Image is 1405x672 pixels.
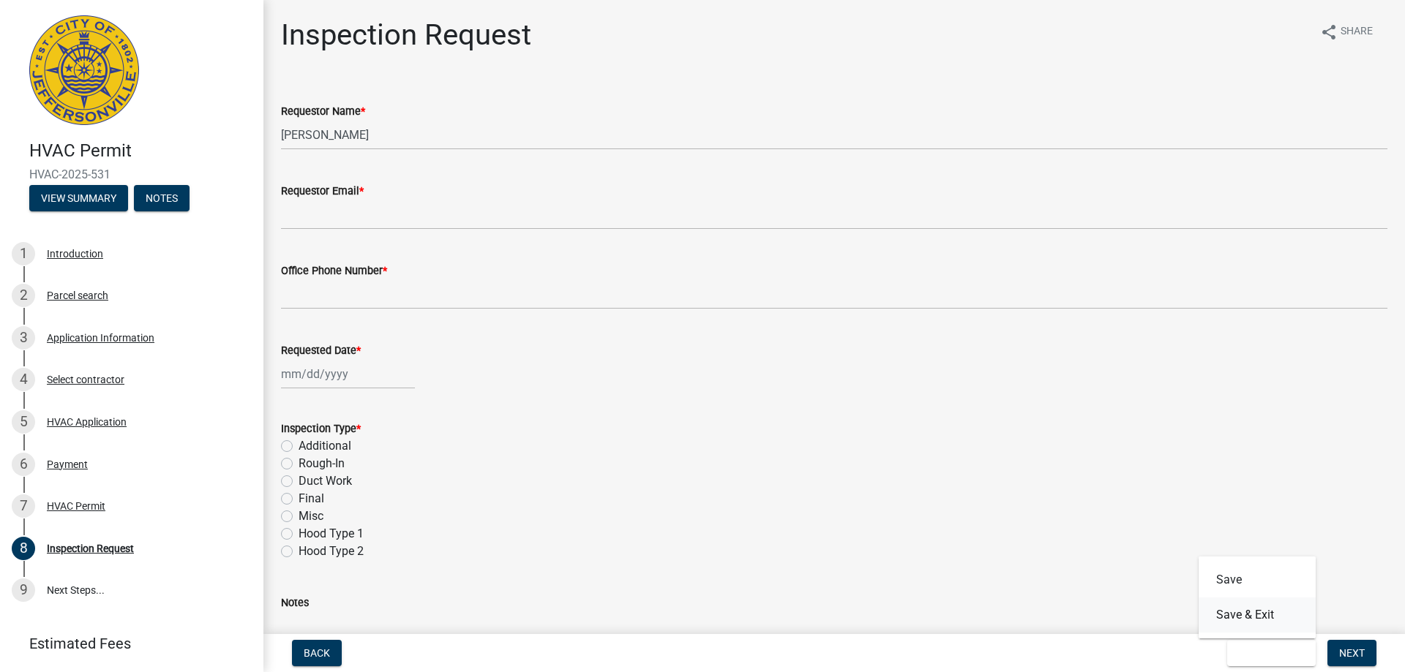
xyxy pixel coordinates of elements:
[299,543,364,560] label: Hood Type 2
[29,167,234,181] span: HVAC-2025-531
[12,242,35,265] div: 1
[292,640,342,666] button: Back
[281,359,415,389] input: mm/dd/yyyy
[1339,647,1365,659] span: Next
[1199,556,1316,638] div: Save & Exit
[134,193,190,205] wm-modal-confirm: Notes
[1308,18,1385,46] button: shareShare
[1341,23,1373,41] span: Share
[299,455,345,472] label: Rough-In
[47,459,88,469] div: Payment
[1199,562,1316,597] button: Save
[12,326,35,350] div: 3
[304,647,330,659] span: Back
[281,266,387,276] label: Office Phone Number
[1199,597,1316,633] button: Save & Exit
[29,15,139,125] img: City of Jeffersonville, Indiana
[47,290,108,301] div: Parcel search
[29,185,128,211] button: View Summary
[29,140,252,162] h4: HVAC Permit
[12,629,240,658] a: Estimated Fees
[299,490,324,507] label: Final
[12,494,35,518] div: 7
[12,537,35,560] div: 8
[1239,647,1295,659] span: Save & Exit
[1227,640,1316,666] button: Save & Exit
[281,107,365,117] label: Requestor Name
[281,598,309,608] label: Notes
[299,525,364,543] label: Hood Type 1
[12,284,35,307] div: 2
[47,501,105,511] div: HVAC Permit
[299,472,352,490] label: Duct Work
[281,424,361,434] label: Inspection Type
[299,507,323,525] label: Misc
[12,453,35,476] div: 6
[12,578,35,602] div: 9
[299,437,351,455] label: Additional
[47,333,154,343] div: Application Information
[281,18,531,53] h1: Inspection Request
[47,543,134,554] div: Inspection Request
[134,185,190,211] button: Notes
[47,374,124,385] div: Select contractor
[29,193,128,205] wm-modal-confirm: Summary
[281,346,361,356] label: Requested Date
[281,186,364,197] label: Requestor Email
[47,417,127,427] div: HVAC Application
[1320,23,1338,41] i: share
[47,249,103,259] div: Introduction
[12,410,35,434] div: 5
[1327,640,1376,666] button: Next
[12,368,35,391] div: 4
